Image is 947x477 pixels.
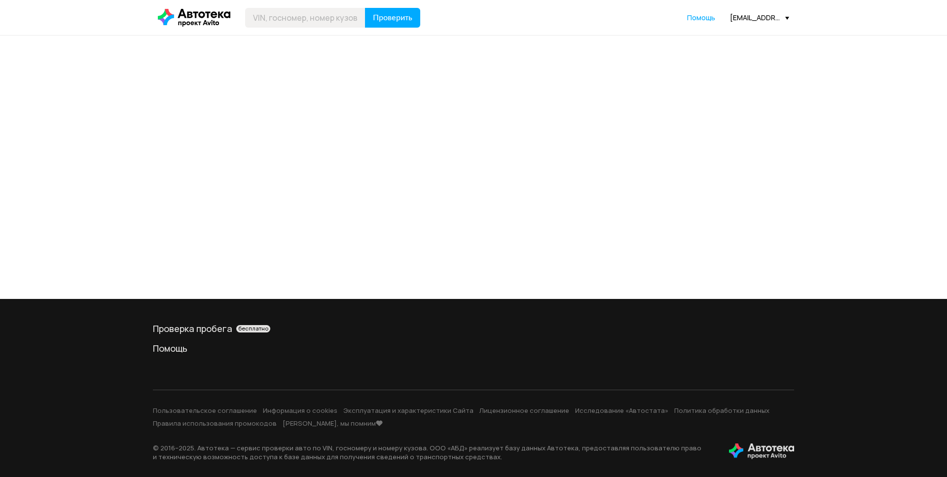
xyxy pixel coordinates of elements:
span: бесплатно [238,325,268,332]
a: Помощь [153,342,794,354]
span: Помощь [687,13,715,22]
div: [EMAIL_ADDRESS][DOMAIN_NAME] [730,13,789,22]
p: © 2016– 2025 . Автотека — сервис проверки авто по VIN, госномеру и номеру кузова. ООО «АБД» реали... [153,443,713,461]
button: Проверить [365,8,420,28]
a: Лицензионное соглашение [479,406,569,415]
a: Пользовательское соглашение [153,406,257,415]
span: Проверить [373,14,412,22]
div: Проверка пробега [153,323,794,334]
a: Политика обработки данных [674,406,769,415]
a: Исследование «Автостата» [575,406,668,415]
img: tWS6KzJlK1XUpy65r7uaHVIs4JI6Dha8Nraz9T2hA03BhoCc4MtbvZCxBLwJIh+mQSIAkLBJpqMoKVdP8sONaFJLCz6I0+pu7... [729,443,794,459]
a: Информация о cookies [263,406,337,415]
a: Правила использования промокодов [153,419,277,428]
a: Проверка пробегабесплатно [153,323,794,334]
a: Помощь [687,13,715,23]
a: [PERSON_NAME], мы помним [283,419,383,428]
input: VIN, госномер, номер кузова [245,8,365,28]
a: Эксплуатация и характеристики Сайта [343,406,473,415]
